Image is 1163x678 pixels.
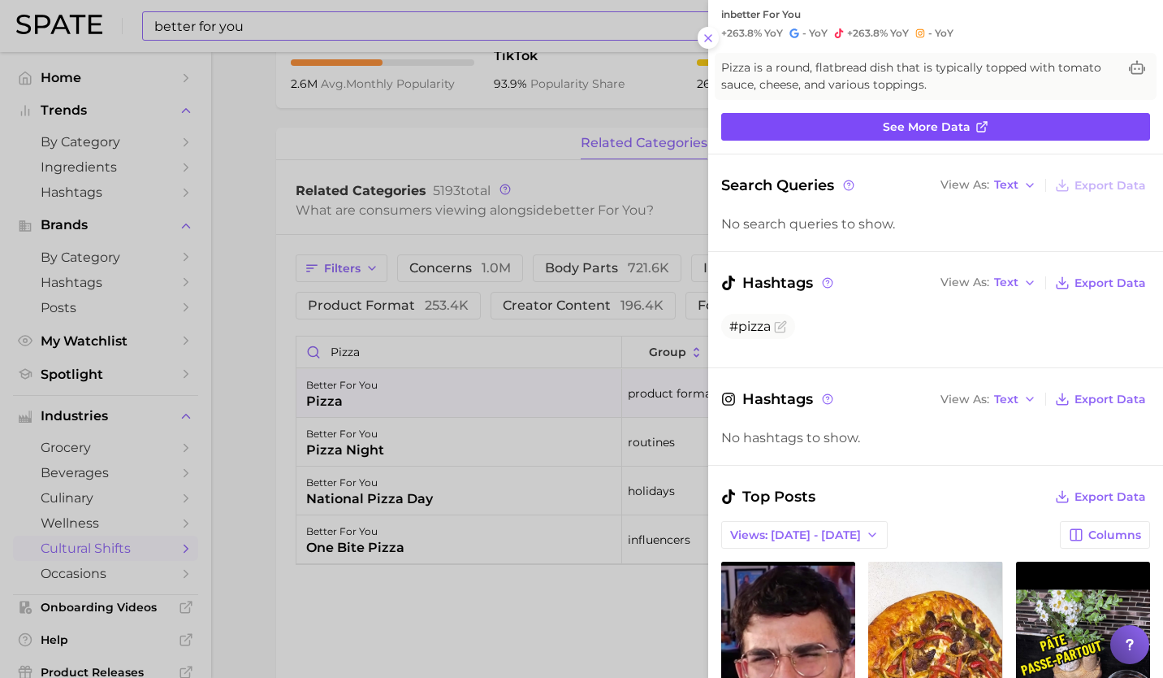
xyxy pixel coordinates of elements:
span: Export Data [1074,393,1146,406]
span: Export Data [1074,179,1146,193]
div: No hashtags to show. [721,430,1150,445]
button: Views: [DATE] - [DATE] [721,521,888,549]
span: Views: [DATE] - [DATE] [730,528,861,542]
span: Export Data [1074,276,1146,290]
button: Export Data [1051,272,1150,294]
span: See more data [883,120,971,134]
span: Text [994,180,1018,189]
span: YoY [935,27,953,40]
button: Export Data [1051,388,1150,411]
span: YoY [809,27,828,40]
span: Pizza is a round, flatbread dish that is typically topped with tomato sauce, cheese, and various ... [721,59,1118,93]
span: YoY [764,27,783,40]
span: +263.8% [847,27,888,39]
span: #pizza [729,319,771,334]
span: Text [994,395,1018,404]
span: View As [940,278,989,287]
span: Top Posts [721,485,815,508]
span: Hashtags [721,388,836,411]
span: - [802,27,806,39]
span: Hashtags [721,272,836,294]
div: No search queries to show. [721,216,1150,232]
button: Export Data [1051,485,1150,508]
button: View AsText [936,389,1040,410]
div: in [721,8,1150,20]
span: Export Data [1074,490,1146,504]
button: Flag as miscategorized or irrelevant [774,320,787,333]
a: See more data [721,113,1150,141]
button: View AsText [936,272,1040,293]
span: better for you [730,8,801,20]
span: Text [994,278,1018,287]
span: Search Queries [721,174,857,197]
span: - [928,27,932,39]
button: Export Data [1051,174,1150,197]
span: View As [940,395,989,404]
button: View AsText [936,175,1040,196]
span: +263.8% [721,27,762,39]
span: Columns [1088,528,1141,542]
span: YoY [890,27,909,40]
span: View As [940,180,989,189]
button: Columns [1060,521,1150,549]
